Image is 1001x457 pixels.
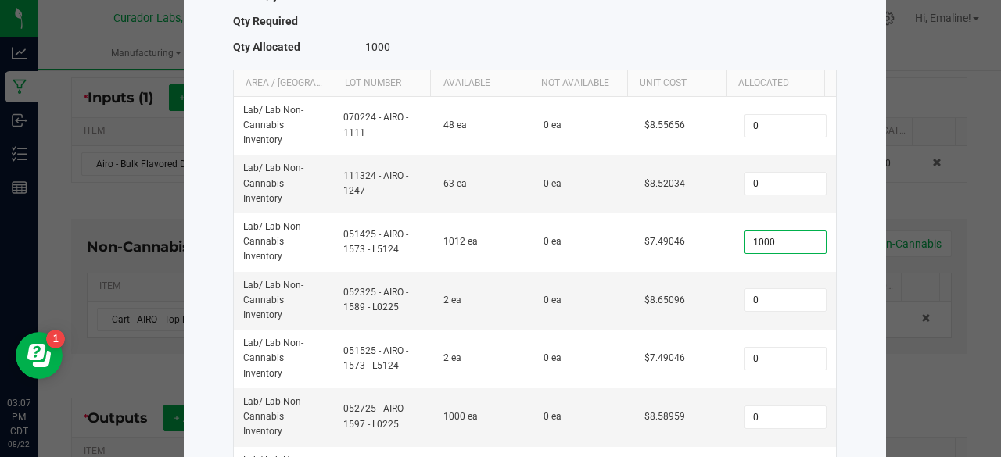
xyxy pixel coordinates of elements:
span: 1000 [365,41,390,53]
td: 052725 - AIRO - 1597 - L0225 [334,388,434,447]
span: Lab / Lab Non-Cannabis Inventory [243,280,303,320]
th: Available [430,70,529,97]
span: 0 ea [544,120,561,130]
span: 0 ea [544,236,561,247]
span: Lab / Lab Non-Cannabis Inventory [243,105,303,145]
span: 48 ea [443,120,467,130]
th: Unit Cost [627,70,726,97]
span: $8.58959 [644,411,685,422]
label: Qty Required [233,10,298,32]
span: Lab / Lab Non-Cannabis Inventory [243,162,303,203]
span: $8.52034 [644,178,685,189]
label: Qty Allocated [233,36,300,58]
span: Lab / Lab Non-Cannabis Inventory [243,337,303,378]
span: $7.49046 [644,236,685,247]
th: Allocated [726,70,824,97]
span: Lab / Lab Non-Cannabis Inventory [243,221,303,262]
td: 070224 - AIRO - 1111 [334,97,434,155]
td: 051525 - AIRO - 1573 - L5124 [334,330,434,388]
th: Area / [GEOGRAPHIC_DATA] [234,70,332,97]
span: Lab / Lab Non-Cannabis Inventory [243,396,303,437]
span: 1000 ea [443,411,478,422]
td: 111324 - AIRO - 1247 [334,155,434,213]
span: 0 ea [544,411,561,422]
span: 0 ea [544,295,561,305]
span: 2 ea [443,352,461,363]
td: 051425 - AIRO - 1573 - L5124 [334,213,434,272]
span: $7.49046 [644,352,685,363]
th: Lot Number [332,70,430,97]
iframe: Resource center [16,332,63,379]
span: $8.65096 [644,295,685,305]
span: 0 ea [544,352,561,363]
th: Not Available [529,70,627,97]
span: 63 ea [443,178,467,189]
span: 1012 ea [443,236,478,247]
td: 052325 - AIRO - 1589 - L0225 [334,272,434,330]
span: $8.55656 [644,120,685,130]
span: 0 ea [544,178,561,189]
span: 2 ea [443,295,461,305]
iframe: Resource center unread badge [46,330,65,348]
